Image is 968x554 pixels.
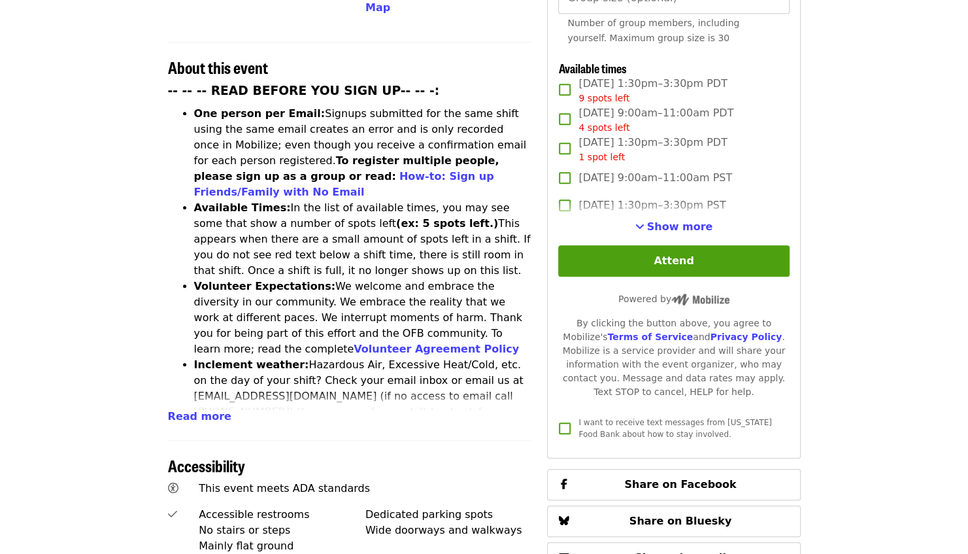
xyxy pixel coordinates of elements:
span: [DATE] 9:00am–11:00am PDT [578,105,733,135]
span: [DATE] 1:30pm–3:30pm PST [578,198,726,213]
div: Mainly flat ground [199,538,365,554]
i: universal-access icon [168,482,178,494]
li: We welcome and embrace the diversity in our community. We embrace the reality that we work at dif... [194,279,532,357]
strong: Volunteer Expectations: [194,280,336,292]
li: Hazardous Air, Excessive Heat/Cold, etc. on the day of your shift? Check your email inbox or emai... [194,357,532,436]
strong: Inclement weather: [194,358,309,371]
span: Map [365,1,390,14]
span: Number of group members, including yourself. Maximum group size is 30 [567,18,739,43]
i: check icon [168,508,177,521]
span: 9 spots left [578,93,629,103]
div: Dedicated parking spots [365,507,532,523]
span: Available times [558,60,626,77]
span: Read more [168,410,231,423]
button: Read more [168,409,231,424]
span: This event meets ADA standards [199,482,370,494]
span: [DATE] 1:30pm–3:30pm PDT [578,135,727,164]
span: Show more [647,220,713,233]
li: In the list of available times, you may see some that show a number of spots left This appears wh... [194,200,532,279]
span: 4 spots left [578,122,629,133]
span: I want to receive text messages from [US_STATE] Food Bank about how to stay involved. [578,418,771,439]
strong: -- -- -- READ BEFORE YOU SIGN UP-- -- -: [168,84,440,97]
span: [DATE] 9:00am–11:00am PST [578,170,732,186]
strong: (ex: 5 spots left.) [396,217,498,230]
strong: Available Times: [194,201,291,214]
span: About this event [168,56,268,78]
div: Accessible restrooms [199,507,365,523]
div: Wide doorways and walkways [365,523,532,538]
button: Share on Facebook [547,469,800,500]
img: Powered by Mobilize [671,294,729,305]
span: Share on Bluesky [629,515,732,527]
span: [DATE] 1:30pm–3:30pm PDT [578,76,727,105]
li: Signups submitted for the same shift using the same email creates an error and is only recorded o... [194,106,532,200]
a: How-to: Sign up Friends/Family with No Email [194,170,494,198]
a: Privacy Policy [710,332,782,342]
span: Powered by [618,294,729,304]
a: Terms of Service [607,332,693,342]
strong: One person per Email: [194,107,325,120]
span: Accessibility [168,454,245,477]
button: See more timeslots [635,219,713,235]
span: Share on Facebook [624,478,736,491]
strong: To register multiple people, please sign up as a group or read: [194,154,499,182]
span: 1 spot left [578,152,625,162]
div: By clicking the button above, you agree to Mobilize's and . Mobilize is a service provider and wi... [558,317,789,399]
a: Volunteer Agreement Policy [354,343,519,355]
button: Share on Bluesky [547,506,800,537]
button: Attend [558,245,789,277]
div: No stairs or steps [199,523,365,538]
